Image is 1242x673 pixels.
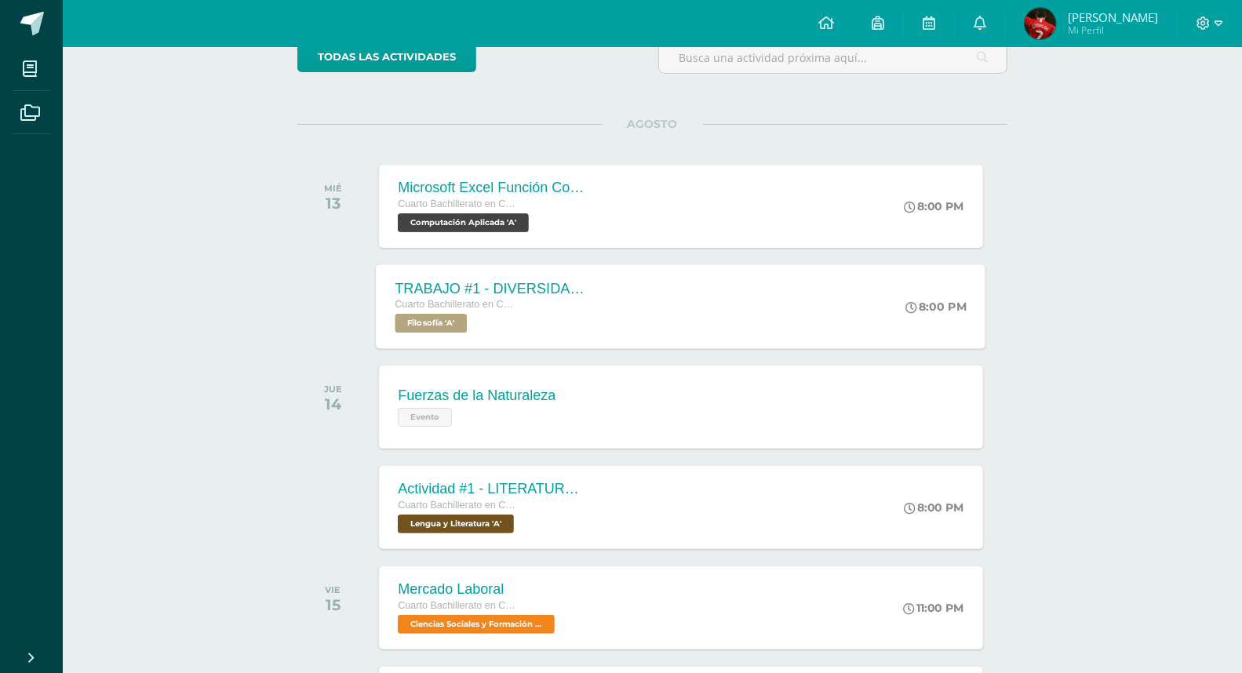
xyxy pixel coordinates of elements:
div: 11:00 PM [903,601,964,615]
span: Mi Perfil [1068,24,1158,37]
div: 8:00 PM [904,199,964,213]
div: Actividad #1 - LITERATURA DEL NEOCLASICISMO [398,481,586,497]
div: Mercado Laboral [398,581,559,598]
span: Computación Aplicada 'A' [398,213,529,232]
div: 14 [324,395,342,413]
input: Busca una actividad próxima aquí... [659,42,1007,73]
span: Lengua y Literatura 'A' [398,515,514,533]
img: b892afe4a0e7fb358142c0e1ede79069.png [1025,8,1056,39]
span: AGOSTO [603,117,703,131]
div: MIÉ [324,183,342,194]
span: Cuarto Bachillerato en CCLL con Orientación en Computación [395,299,515,310]
span: Evento [398,408,452,427]
div: Microsoft Excel Función Contar [398,180,586,196]
div: 8:00 PM [904,500,964,515]
div: TRABAJO #1 - DIVERSIDAD CULTURAL [395,280,585,296]
span: Cuarto Bachillerato en CCLL con Orientación en Computación [398,500,515,511]
span: Ciencias Sociales y Formación Ciudadana 'A' [398,615,555,634]
div: 8:00 PM [906,300,967,314]
div: Fuerzas de la Naturaleza [398,387,555,404]
span: [PERSON_NAME] [1068,9,1158,25]
div: VIE [325,584,341,595]
div: JUE [324,384,342,395]
span: Filosofía 'A' [395,314,468,333]
div: 15 [325,595,341,614]
span: Cuarto Bachillerato en CCLL con Orientación en Computación [398,600,515,611]
div: 13 [324,194,342,213]
a: todas las Actividades [297,42,476,72]
span: Cuarto Bachillerato en CCLL con Orientación en Computación [398,198,515,209]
